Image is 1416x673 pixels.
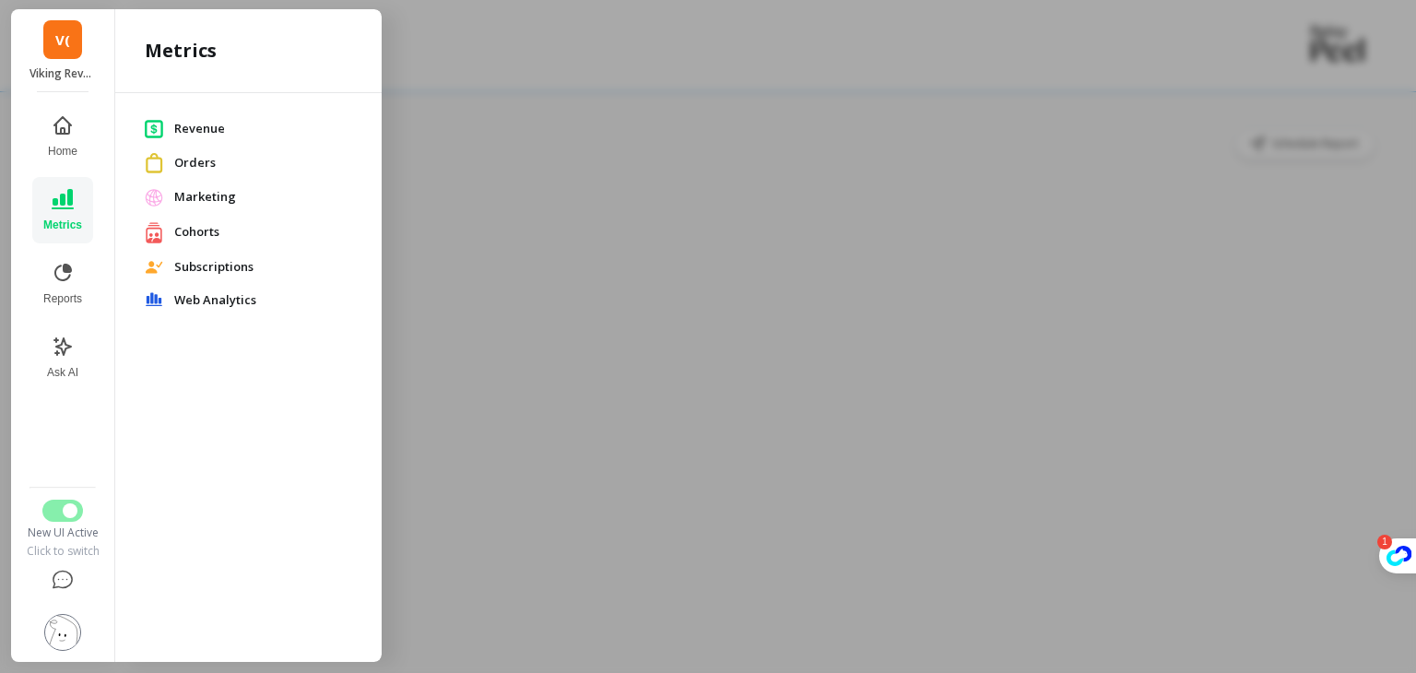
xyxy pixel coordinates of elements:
[48,144,77,159] span: Home
[174,188,352,207] span: Marketing
[32,251,93,317] button: Reports
[29,66,97,81] p: Viking Revolution (Essor)
[174,258,352,277] span: Subscriptions
[174,291,352,310] span: Web Analytics
[43,291,82,306] span: Reports
[145,292,163,307] img: [object Object]
[145,153,163,172] img: [object Object]
[32,103,93,170] button: Home
[174,154,352,172] span: Orders
[42,500,83,522] button: Switch to Legacy UI
[32,177,93,243] button: Metrics
[145,221,163,244] img: [object Object]
[25,603,100,662] button: Settings
[47,365,78,380] span: Ask AI
[145,38,217,64] h2: Metrics
[55,30,70,51] span: V(
[145,119,163,138] img: [object Object]
[25,525,100,540] div: New UI Active
[145,188,163,207] img: [object Object]
[44,614,81,651] img: profile picture
[25,544,100,559] div: Click to switch
[32,325,93,391] button: Ask AI
[145,261,163,274] img: [object Object]
[43,218,82,232] span: Metrics
[174,223,352,242] span: Cohorts
[174,120,352,138] span: Revenue
[25,559,100,603] button: Help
